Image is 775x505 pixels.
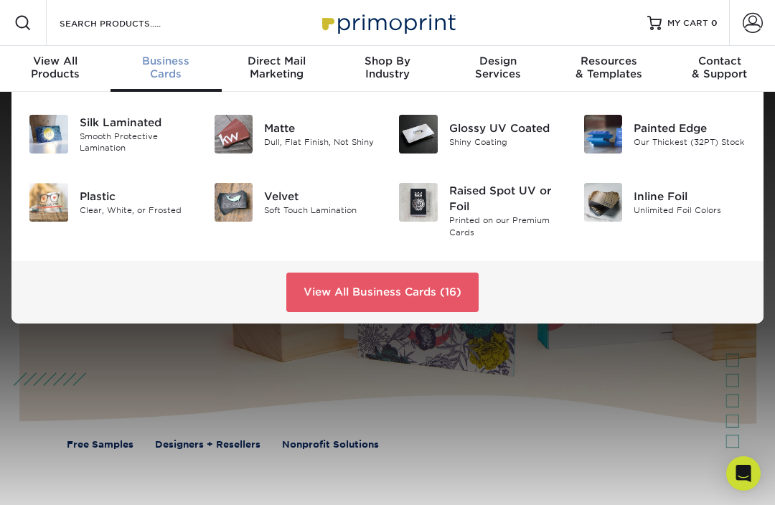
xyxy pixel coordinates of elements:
div: Painted Edge [634,121,746,136]
a: View All Business Cards (16) [286,273,479,311]
a: Direct MailMarketing [222,46,332,92]
span: Business [111,55,221,67]
div: Smooth Protective Lamination [80,131,192,154]
img: Painted Edge Business Cards [584,115,623,154]
a: DesignServices [443,46,553,92]
a: Painted Edge Business Cards Painted Edge Our Thickest (32PT) Stock [583,109,747,159]
div: Printed on our Premium Cards [449,214,562,238]
div: Soft Touch Lamination [264,204,377,217]
div: Matte [264,121,377,136]
div: Clear, White, or Frosted [80,204,192,217]
span: Shop By [332,55,443,67]
div: Plastic [80,189,192,204]
a: Contact& Support [664,46,775,92]
div: & Support [664,55,775,80]
span: Resources [553,55,664,67]
a: Raised Spot UV or Foil Business Cards Raised Spot UV or Foil Printed on our Premium Cards [398,177,562,244]
a: Shop ByIndustry [332,46,443,92]
div: Silk Laminated [80,115,192,131]
div: Velvet [264,189,377,204]
div: Cards [111,55,221,80]
div: Industry [332,55,443,80]
img: Raised Spot UV or Foil Business Cards [399,183,438,222]
input: SEARCH PRODUCTS..... [58,14,198,32]
div: Unlimited Foil Colors [634,204,746,217]
a: BusinessCards [111,46,221,92]
div: Raised Spot UV or Foil [449,183,562,214]
img: Matte Business Cards [215,115,253,154]
a: Plastic Business Cards Plastic Clear, White, or Frosted [29,177,192,227]
div: Services [443,55,553,80]
div: Our Thickest (32PT) Stock [634,136,746,148]
div: Open Intercom Messenger [726,456,761,491]
div: Dull, Flat Finish, Not Shiny [264,136,377,148]
a: Resources& Templates [553,46,664,92]
span: MY CART [667,17,708,29]
a: Matte Business Cards Matte Dull, Flat Finish, Not Shiny [214,109,377,159]
div: Inline Foil [634,189,746,204]
span: Contact [664,55,775,67]
a: Velvet Business Cards Velvet Soft Touch Lamination [214,177,377,227]
div: & Templates [553,55,664,80]
div: Glossy UV Coated [449,121,562,136]
span: Direct Mail [222,55,332,67]
img: Silk Laminated Business Cards [29,115,68,154]
span: 0 [711,18,718,28]
img: Inline Foil Business Cards [584,183,623,222]
img: Glossy UV Coated Business Cards [399,115,438,154]
div: Shiny Coating [449,136,562,148]
div: Marketing [222,55,332,80]
a: Inline Foil Business Cards Inline Foil Unlimited Foil Colors [583,177,747,227]
img: Velvet Business Cards [215,183,253,222]
img: Primoprint [316,7,459,38]
a: Silk Laminated Business Cards Silk Laminated Smooth Protective Lamination [29,109,192,160]
img: Plastic Business Cards [29,183,68,222]
a: Glossy UV Coated Business Cards Glossy UV Coated Shiny Coating [398,109,562,159]
span: Design [443,55,553,67]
